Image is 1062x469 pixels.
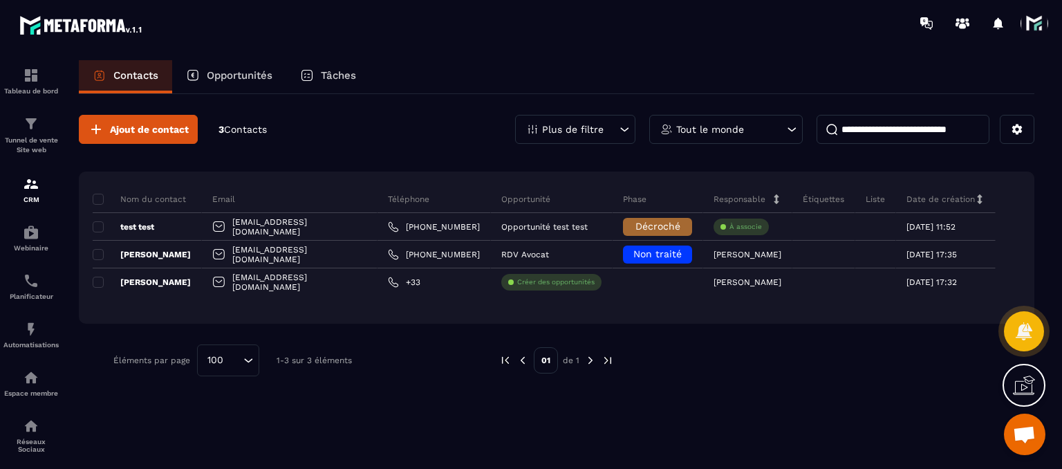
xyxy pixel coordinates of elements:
[906,222,956,232] p: [DATE] 11:52
[906,250,957,259] p: [DATE] 17:35
[516,354,529,367] img: prev
[3,136,59,155] p: Tunnel de vente Site web
[218,123,267,136] p: 3
[584,354,597,367] img: next
[906,277,957,287] p: [DATE] 17:32
[321,69,356,82] p: Tâches
[23,116,39,132] img: formation
[277,356,352,365] p: 1-3 sur 3 éléments
[3,262,59,311] a: schedulerschedulerPlanificateur
[388,249,480,260] a: [PHONE_NUMBER]
[93,277,191,288] p: [PERSON_NAME]
[23,321,39,338] img: automations
[3,293,59,300] p: Planificateur
[623,194,646,205] p: Phase
[3,214,59,262] a: automationsautomationsWebinaire
[534,347,558,374] p: 01
[113,356,190,365] p: Éléments par page
[499,354,512,367] img: prev
[388,194,429,205] p: Téléphone
[3,359,59,407] a: automationsautomationsEspace membre
[79,115,198,144] button: Ajout de contact
[23,67,39,84] img: formation
[23,273,39,289] img: scheduler
[563,355,579,366] p: de 1
[602,354,614,367] img: next
[803,194,844,205] p: Étiquettes
[676,125,744,134] p: Tout le monde
[3,389,59,397] p: Espace membre
[23,418,39,434] img: social-network
[714,194,765,205] p: Responsable
[542,125,604,134] p: Plus de filtre
[197,344,259,376] div: Search for option
[714,277,781,287] p: [PERSON_NAME]
[501,222,588,232] p: Opportunité test test
[3,407,59,463] a: social-networksocial-networkRéseaux Sociaux
[207,69,272,82] p: Opportunités
[3,341,59,349] p: Automatisations
[23,176,39,192] img: formation
[203,353,228,368] span: 100
[3,244,59,252] p: Webinaire
[110,122,189,136] span: Ajout de contact
[23,224,39,241] img: automations
[388,277,420,288] a: +33
[286,60,370,93] a: Tâches
[19,12,144,37] img: logo
[729,222,762,232] p: À associe
[113,69,158,82] p: Contacts
[172,60,286,93] a: Opportunités
[93,194,186,205] p: Nom du contact
[23,369,39,386] img: automations
[388,221,480,232] a: [PHONE_NUMBER]
[212,194,235,205] p: Email
[228,353,240,368] input: Search for option
[3,165,59,214] a: formationformationCRM
[1004,414,1045,455] div: Ouvrir le chat
[517,277,595,287] p: Créer des opportunités
[866,194,885,205] p: Liste
[3,105,59,165] a: formationformationTunnel de vente Site web
[3,196,59,203] p: CRM
[3,57,59,105] a: formationformationTableau de bord
[635,221,680,232] span: Décroché
[93,249,191,260] p: [PERSON_NAME]
[3,311,59,359] a: automationsautomationsAutomatisations
[79,60,172,93] a: Contacts
[501,194,550,205] p: Opportunité
[93,221,154,232] p: test test
[3,87,59,95] p: Tableau de bord
[906,194,975,205] p: Date de création
[714,250,781,259] p: [PERSON_NAME]
[633,248,682,259] span: Non traité
[224,124,267,135] span: Contacts
[3,438,59,453] p: Réseaux Sociaux
[501,250,549,259] p: RDV Avocat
